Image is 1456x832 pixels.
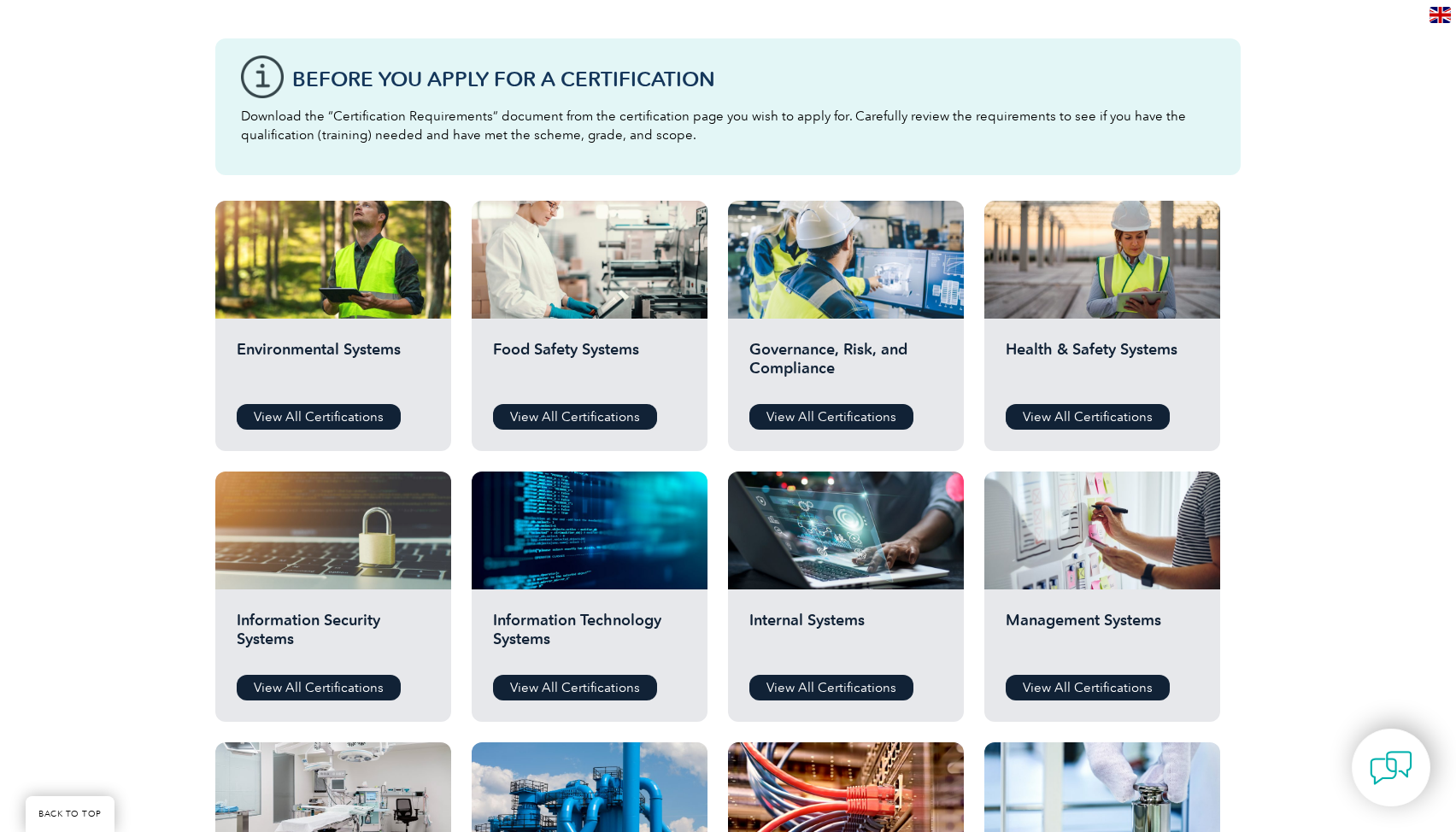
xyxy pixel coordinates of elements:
[1006,404,1170,430] a: View All Certifications
[493,404,657,430] a: View All Certifications
[1006,340,1199,391] h2: Health & Safety Systems
[237,611,430,662] h2: Information Security Systems
[26,796,114,832] a: BACK TO TOP
[237,404,401,430] a: View All Certifications
[749,404,913,430] a: View All Certifications
[292,68,1215,90] h3: Before You Apply For a Certification
[493,611,686,662] h2: Information Technology Systems
[1006,611,1199,662] h2: Management Systems
[1006,675,1170,700] a: View All Certifications
[749,340,942,391] h2: Governance, Risk, and Compliance
[493,675,657,700] a: View All Certifications
[749,675,913,700] a: View All Certifications
[1430,7,1451,23] img: en
[237,675,401,700] a: View All Certifications
[241,107,1215,144] p: Download the “Certification Requirements” document from the certification page you wish to apply ...
[237,340,430,391] h2: Environmental Systems
[493,340,686,391] h2: Food Safety Systems
[1370,747,1412,789] img: contact-chat.png
[749,611,942,662] h2: Internal Systems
